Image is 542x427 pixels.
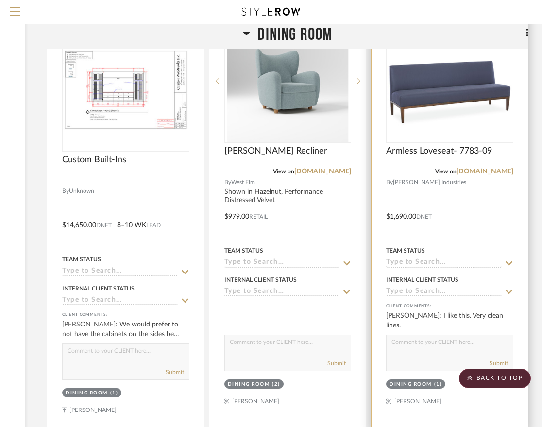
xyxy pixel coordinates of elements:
span: [PERSON_NAME] Recliner [224,146,327,156]
div: (1) [110,390,119,397]
div: Team Status [386,246,425,255]
span: Dining Room [257,24,332,45]
div: Dining Room [228,381,270,388]
div: (2) [272,381,280,388]
button: Submit [490,359,508,368]
img: Jodie Wing Recliner [227,20,348,142]
span: Armless Loveseat- 7783-09 [386,146,492,156]
div: Dining Room [390,381,432,388]
div: Dining Room [66,390,108,397]
div: [PERSON_NAME]: I like this. Very clean lines. [386,311,513,330]
input: Type to Search… [62,296,178,306]
input: Type to Search… [62,267,178,276]
span: Custom Built-Ins [62,154,126,165]
img: Custom Built-Ins [63,50,188,130]
div: Internal Client Status [386,275,458,284]
span: [PERSON_NAME] Industries [393,178,466,187]
button: Submit [166,368,184,376]
span: View on [435,169,457,174]
img: Armless Loveseat- 7783-09 [387,31,512,131]
span: Unknown [69,187,94,196]
div: Internal Client Status [62,284,135,293]
div: Team Status [224,246,263,255]
span: View on [273,169,294,174]
input: Type to Search… [386,258,502,268]
input: Type to Search… [386,288,502,297]
div: 0 [225,20,351,142]
button: Submit [327,359,346,368]
span: By [224,178,231,187]
div: Team Status [62,255,101,264]
span: By [62,187,69,196]
div: Internal Client Status [224,275,297,284]
a: [DOMAIN_NAME] [294,168,351,175]
a: [DOMAIN_NAME] [457,168,513,175]
span: By [386,178,393,187]
div: (1) [434,381,442,388]
scroll-to-top-button: BACK TO TOP [459,369,531,388]
input: Type to Search… [224,288,340,297]
div: [PERSON_NAME]: We would prefer to not have the cabinets on the sides be higher than the shelf in ... [62,320,189,339]
input: Type to Search… [224,258,340,268]
span: West Elm [231,178,255,187]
